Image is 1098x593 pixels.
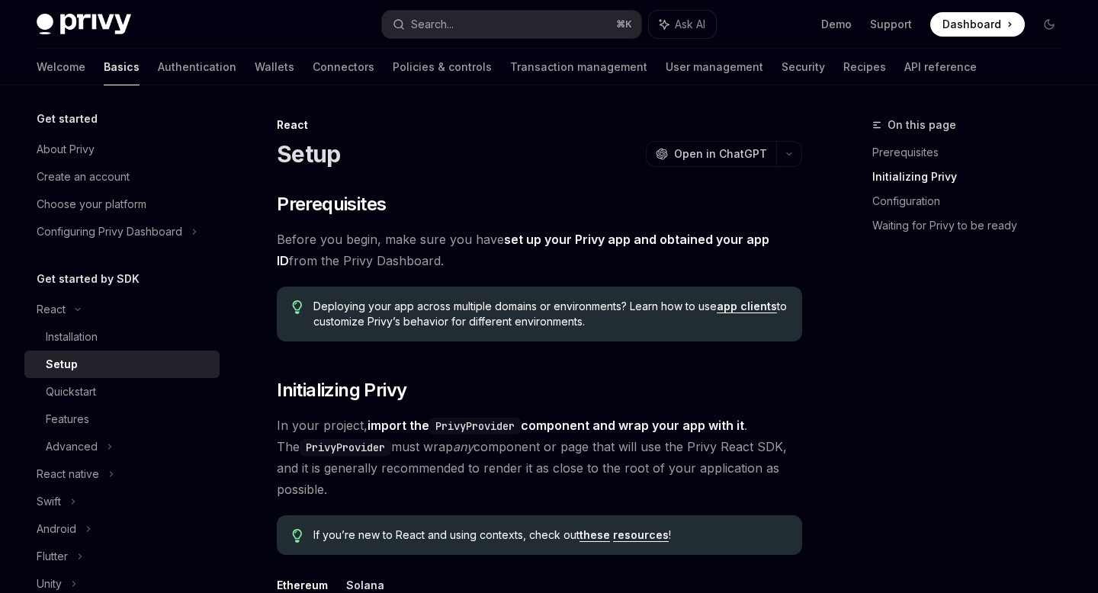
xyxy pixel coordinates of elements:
[37,520,76,538] div: Android
[393,49,492,85] a: Policies & controls
[429,418,521,434] code: PrivyProvider
[37,300,66,319] div: React
[411,15,454,34] div: Search...
[292,300,303,314] svg: Tip
[37,575,62,593] div: Unity
[675,17,705,32] span: Ask AI
[37,465,99,483] div: React native
[277,192,386,216] span: Prerequisites
[616,18,632,30] span: ⌘ K
[277,415,802,500] span: In your project, . The must wrap component or page that will use the Privy React SDK, and it is g...
[37,195,146,213] div: Choose your platform
[942,17,1001,32] span: Dashboard
[382,11,640,38] button: Search...⌘K
[37,223,182,241] div: Configuring Privy Dashboard
[368,418,744,433] strong: import the component and wrap your app with it
[872,213,1074,238] a: Waiting for Privy to be ready
[649,11,716,38] button: Ask AI
[872,189,1074,213] a: Configuration
[37,110,98,128] h5: Get started
[37,547,68,566] div: Flutter
[313,49,374,85] a: Connectors
[821,17,852,32] a: Demo
[24,405,220,433] a: Features
[666,49,763,85] a: User management
[37,49,85,85] a: Welcome
[292,529,303,543] svg: Tip
[930,12,1025,37] a: Dashboard
[277,140,340,168] h1: Setup
[37,168,130,186] div: Create an account
[277,117,802,133] div: React
[782,49,825,85] a: Security
[888,116,956,134] span: On this page
[277,229,802,271] span: Before you begin, make sure you have from the Privy Dashboard.
[24,378,220,405] a: Quickstart
[158,49,236,85] a: Authentication
[46,438,98,456] div: Advanced
[646,141,776,167] button: Open in ChatGPT
[24,136,220,163] a: About Privy
[613,528,669,542] a: resources
[674,146,767,162] span: Open in ChatGPT
[37,492,61,511] div: Swift
[24,351,220,378] a: Setup
[46,355,78,373] div: Setup
[24,323,220,351] a: Installation
[37,14,131,35] img: dark logo
[870,17,912,32] a: Support
[579,528,610,542] a: these
[37,140,95,159] div: About Privy
[277,232,769,269] a: set up your Privy app and obtained your app ID
[24,163,220,191] a: Create an account
[277,378,406,402] span: Initializing Privy
[453,439,474,454] em: any
[904,49,977,85] a: API reference
[24,191,220,218] a: Choose your platform
[313,527,787,543] span: If you’re new to React and using contexts, check out !
[255,49,294,85] a: Wallets
[872,165,1074,189] a: Initializing Privy
[510,49,647,85] a: Transaction management
[843,49,886,85] a: Recipes
[46,410,89,428] div: Features
[313,299,787,329] span: Deploying your app across multiple domains or environments? Learn how to use to customize Privy’s...
[717,300,777,313] a: app clients
[37,270,140,288] h5: Get started by SDK
[104,49,140,85] a: Basics
[872,140,1074,165] a: Prerequisites
[46,328,98,346] div: Installation
[300,439,391,456] code: PrivyProvider
[46,383,96,401] div: Quickstart
[1037,12,1061,37] button: Toggle dark mode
